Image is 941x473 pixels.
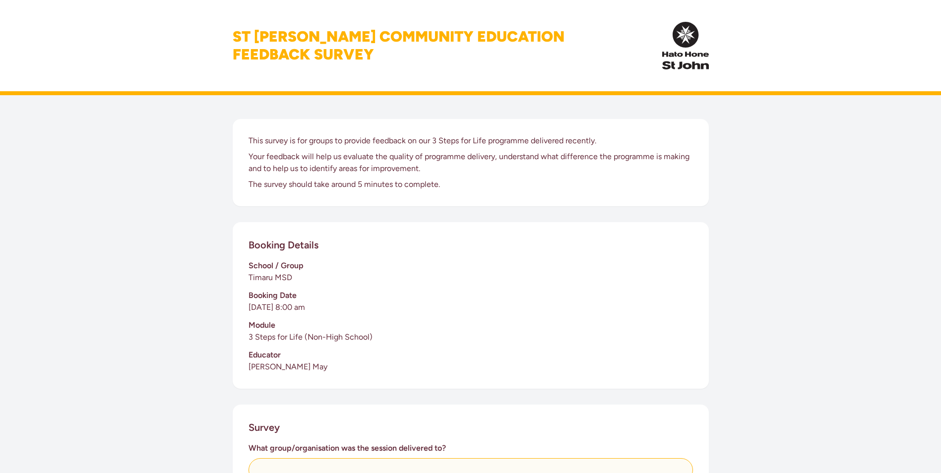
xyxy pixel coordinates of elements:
p: [PERSON_NAME] May [249,361,693,373]
p: Your feedback will help us evaluate the quality of programme delivery, understand what difference... [249,151,693,175]
p: The survey should take around 5 minutes to complete. [249,178,693,190]
p: Timaru MSD [249,272,693,284]
h3: What group/organisation was the session delivered to? [249,442,693,454]
h2: Booking Details [249,238,318,252]
p: [DATE] 8:00 am [249,301,693,313]
h3: Educator [249,349,693,361]
h3: Module [249,319,693,331]
h3: Booking Date [249,290,693,301]
img: InPulse [662,22,708,69]
h1: St [PERSON_NAME] Community Education Feedback Survey [233,28,565,63]
p: This survey is for groups to provide feedback on our 3 Steps for Life programme delivered recently. [249,135,693,147]
p: 3 Steps for Life (Non-High School) [249,331,693,343]
h2: Survey [249,420,280,434]
h3: School / Group [249,260,693,272]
